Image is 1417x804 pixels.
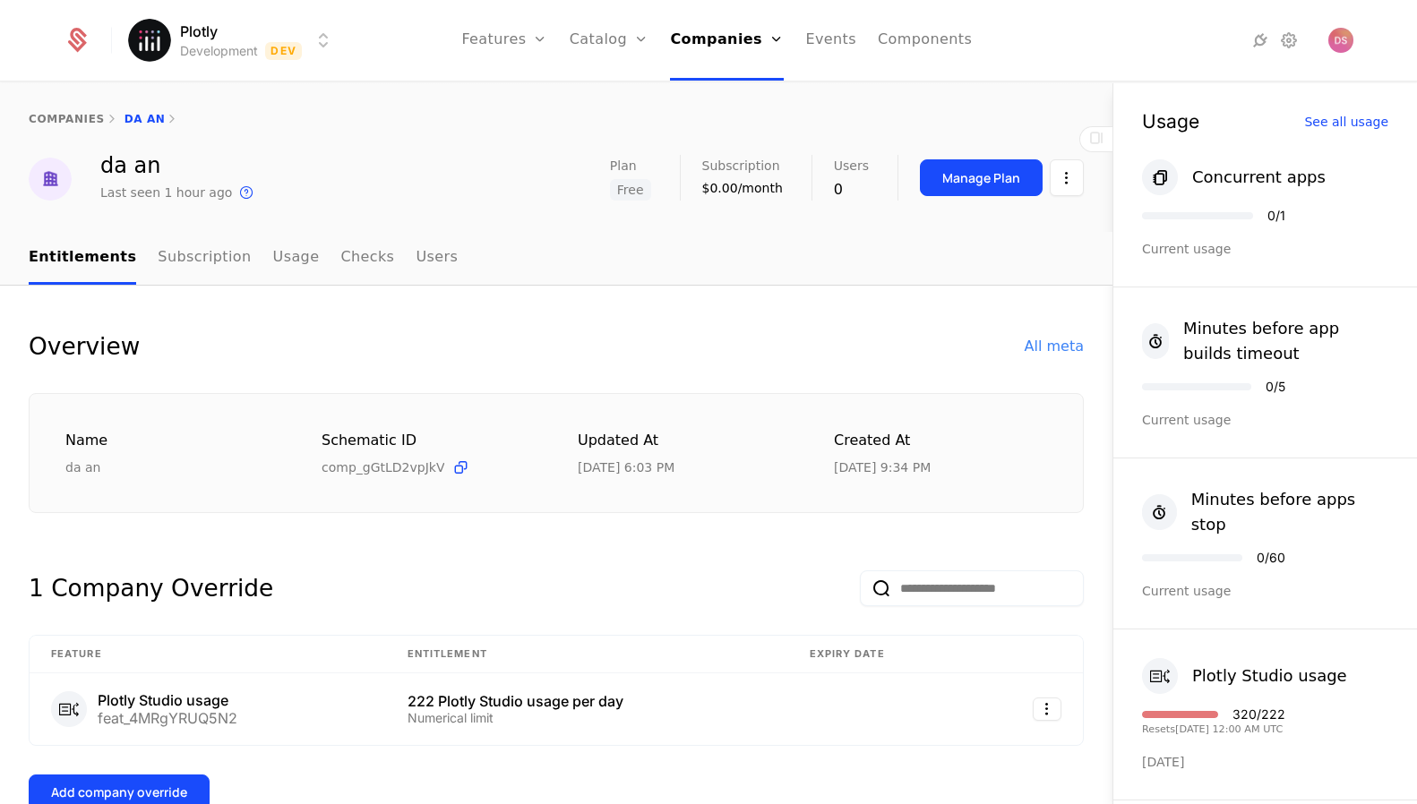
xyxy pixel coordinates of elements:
[942,169,1020,187] div: Manage Plan
[788,636,972,673] th: Expiry date
[29,158,72,201] img: da an
[133,21,334,60] button: Select environment
[29,232,1084,285] nav: Main
[1250,30,1271,51] a: Integrations
[1232,708,1285,721] div: 320 / 222
[1257,552,1285,564] div: 0 / 60
[1142,724,1285,734] div: Resets [DATE] 12:00 AM UTC
[100,184,232,201] div: Last seen 1 hour ago
[1183,316,1388,366] div: Minutes before app builds timeout
[702,159,780,172] span: Subscription
[1142,658,1347,694] button: Plotly Studio usage
[578,458,674,476] div: 9/2/25, 6:03 PM
[180,21,218,42] span: Plotly
[1192,165,1326,190] div: Concurrent apps
[29,232,136,285] a: Entitlements
[386,636,788,673] th: Entitlement
[1142,316,1388,366] button: Minutes before app builds timeout
[158,232,251,285] a: Subscription
[1142,112,1199,131] div: Usage
[265,42,302,60] span: Dev
[1328,28,1353,53] img: Daniel Anton Suchy
[1191,487,1388,537] div: Minutes before apps stop
[65,430,279,452] div: Name
[98,693,237,707] div: Plotly Studio usage
[1266,381,1285,393] div: 0 / 5
[834,458,931,476] div: 7/22/25, 9:34 PM
[29,113,105,125] a: companies
[30,636,386,673] th: Feature
[1050,159,1084,196] button: Select action
[1304,115,1388,128] div: See all usage
[1142,411,1388,429] div: Current usage
[322,430,535,451] div: Schematic ID
[1025,336,1084,357] div: All meta
[1278,30,1300,51] a: Settings
[416,232,458,285] a: Users
[1142,159,1326,195] button: Concurrent apps
[1033,697,1061,721] button: Select action
[98,711,237,725] div: feat_4MRgYRUQ5N2
[51,783,187,801] div: Add company override
[610,159,637,172] span: Plan
[408,712,767,724] div: Numerical limit
[29,232,458,285] ul: Choose Sub Page
[1142,240,1388,258] div: Current usage
[29,570,273,606] div: 1 Company Override
[1142,487,1388,537] button: Minutes before apps stop
[702,179,783,197] div: $0.00/month
[322,458,444,476] span: comp_gGtLD2vpJkV
[1267,210,1285,222] div: 0 / 1
[128,19,171,62] img: Plotly
[1142,753,1388,771] div: [DATE]
[100,155,257,176] div: da an
[834,179,869,201] div: 0
[408,694,767,708] div: 222 Plotly Studio usage per day
[340,232,394,285] a: Checks
[578,430,791,452] div: Updated at
[834,159,869,172] span: Users
[273,232,320,285] a: Usage
[1328,28,1353,53] button: Open user button
[65,458,279,476] div: da an
[834,430,1047,452] div: Created at
[920,159,1043,196] button: Manage Plan
[29,329,140,364] div: Overview
[610,179,651,201] span: Free
[1142,582,1388,600] div: Current usage
[180,42,258,60] div: Development
[1192,663,1347,689] div: Plotly Studio usage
